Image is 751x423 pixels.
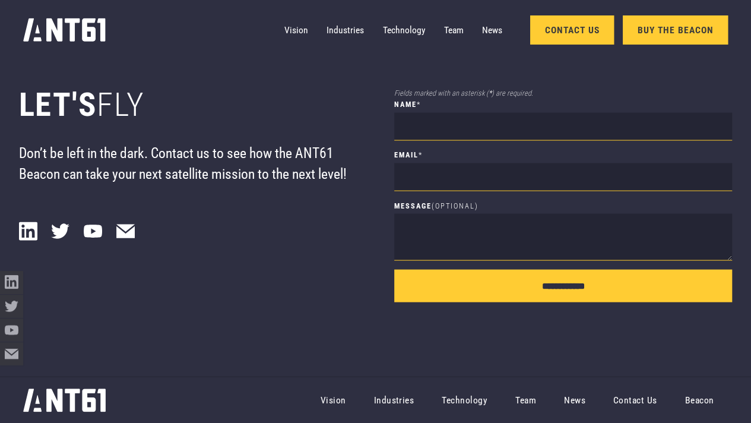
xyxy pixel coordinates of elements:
em: Fields marked with an asterisk ( ) are required. [394,89,533,97]
span: (Optional) [431,201,479,210]
label: name [394,99,733,111]
a: Buy the Beacon [623,15,728,45]
label: Message [394,201,733,212]
h3: Let's [19,86,357,125]
a: Technology [428,379,502,421]
p: Don’t be left in the dark. Contact us to see how the ANT61 Beacon can take your next satellite mi... [19,143,357,185]
a: Vision [284,18,308,42]
a: Team [444,18,464,42]
span: fly [97,86,144,124]
label: Email [394,150,733,161]
a: News [550,379,599,421]
a: Beacon [671,379,728,421]
a: News [482,18,502,42]
a: Industries [360,379,428,421]
a: Technology [383,18,426,42]
form: Wf Form Contact Form [394,99,733,302]
a: Industries [327,18,364,42]
a: Contact Us [599,379,671,421]
a: Contact Us [530,15,614,45]
a: home [23,15,106,46]
a: Vision [306,379,360,421]
a: Team [502,379,550,421]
